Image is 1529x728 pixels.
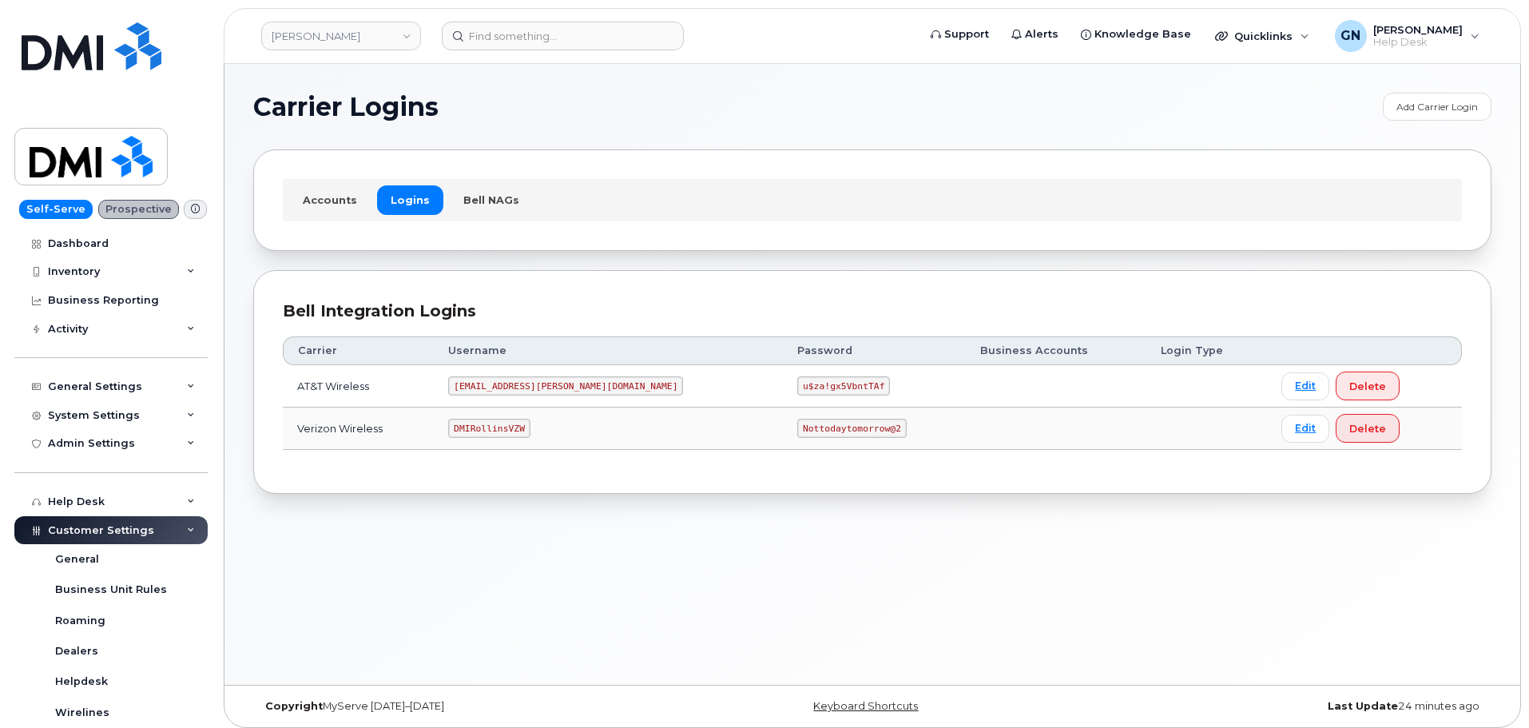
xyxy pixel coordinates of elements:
th: Business Accounts [966,336,1147,365]
a: Bell NAGs [450,185,533,214]
button: Delete [1336,372,1400,400]
code: Nottodaytomorrow@2 [797,419,906,438]
th: Username [434,336,783,365]
strong: Copyright [265,700,323,712]
th: Carrier [283,336,434,365]
a: Edit [1281,372,1329,400]
code: u$za!gx5VbntTAf [797,376,890,396]
a: Accounts [289,185,371,214]
a: Edit [1281,415,1329,443]
div: MyServe [DATE]–[DATE] [253,700,666,713]
a: Logins [377,185,443,214]
code: [EMAIL_ADDRESS][PERSON_NAME][DOMAIN_NAME] [448,376,683,396]
a: Add Carrier Login [1383,93,1491,121]
div: Bell Integration Logins [283,300,1462,323]
strong: Last Update [1328,700,1398,712]
span: Delete [1349,379,1386,394]
th: Login Type [1146,336,1267,365]
a: Keyboard Shortcuts [813,700,918,712]
th: Password [783,336,965,365]
code: DMIRollinsVZW [448,419,530,438]
td: Verizon Wireless [283,408,434,450]
button: Delete [1336,414,1400,443]
span: Carrier Logins [253,95,439,119]
td: AT&T Wireless [283,365,434,408]
span: Delete [1349,421,1386,436]
div: 24 minutes ago [1078,700,1491,713]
